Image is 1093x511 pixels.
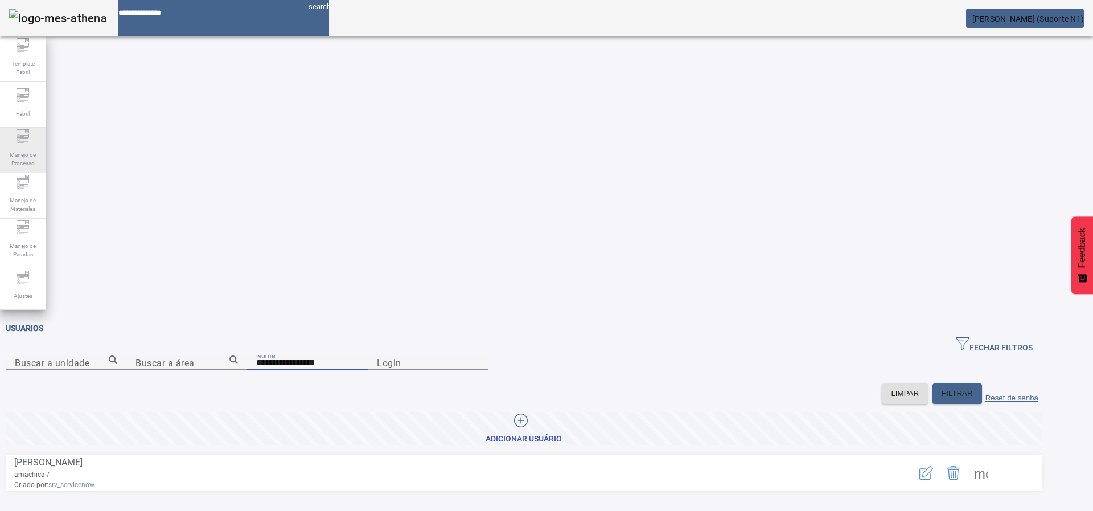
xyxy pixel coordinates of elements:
span: Manejo de Paradas [6,238,40,262]
span: Usuarios [6,324,43,333]
input: Number [15,356,117,370]
span: srv_servicenow [48,481,94,489]
button: FECHAR FILTROS [947,335,1042,355]
mat-label: Buscar a área [135,357,195,368]
span: LIMPAR [891,388,919,399]
span: Manejo de Materiales [6,193,40,216]
span: [PERSON_NAME] [14,457,83,468]
span: [PERSON_NAME] (Suporte N1) [972,14,1084,23]
label: Reset de senha [985,394,1038,402]
input: Number [135,356,238,370]
button: Adicionar Usuário [6,412,1042,445]
button: Delete [940,459,967,487]
img: logo-mes-athena [9,9,107,27]
span: FECHAR FILTROS [956,337,1033,354]
span: Criado por: [14,480,868,490]
span: FILTRAR [942,388,973,399]
div: Adicionar Usuário [486,434,562,445]
mat-label: Nome [256,351,275,359]
span: Template Fabril [6,56,40,80]
button: Reset de senha [982,383,1042,404]
mat-label: Buscar a unidade [15,357,89,368]
span: Manejo de Processo [6,147,40,171]
span: Ajustes [10,288,36,304]
button: Mais [967,459,995,487]
span: Fabril [13,106,33,121]
button: FILTRAR [932,383,982,404]
mat-label: Login [377,357,401,368]
span: Feedback [1077,228,1087,268]
button: Feedback - Mostrar pesquisa [1071,216,1093,294]
button: LIMPAR [882,383,928,404]
span: amachica / [14,471,50,479]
